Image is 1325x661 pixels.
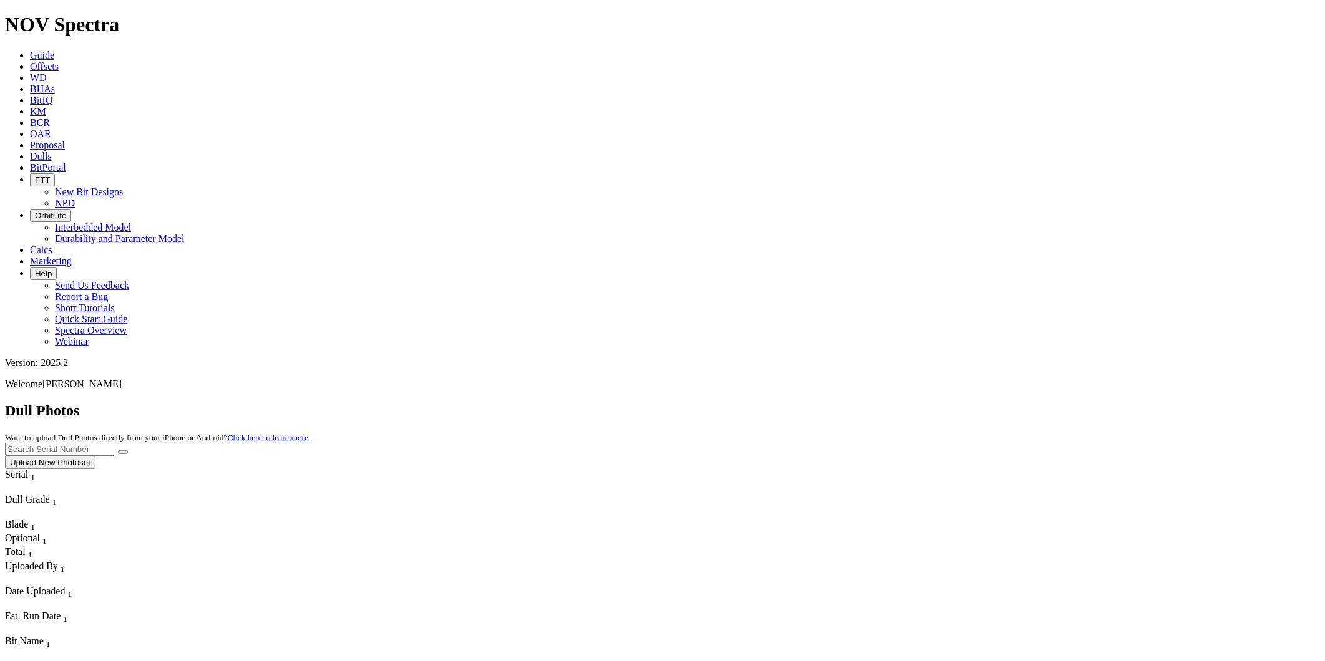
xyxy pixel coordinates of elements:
[5,379,1320,390] p: Welcome
[30,95,52,105] a: BitIQ
[5,546,49,560] div: Total Sort None
[31,473,35,482] sub: 1
[31,523,35,532] sub: 1
[5,456,95,469] button: Upload New Photoset
[5,561,148,574] div: Uploaded By Sort None
[30,256,72,266] a: Marketing
[30,117,50,128] a: BCR
[5,610,92,635] div: Sort None
[5,13,1320,36] h1: NOV Spectra
[28,546,32,557] span: Sort None
[55,280,129,291] a: Send Us Feedback
[5,561,58,571] span: Uploaded By
[5,433,310,442] small: Want to upload Dull Photos directly from your iPhone or Android?
[55,325,127,335] a: Spectra Overview
[30,244,52,255] a: Calcs
[46,635,51,646] span: Sort None
[5,586,99,610] div: Sort None
[5,649,148,660] div: Column Menu
[30,151,52,162] a: Dulls
[55,198,75,208] a: NPD
[5,533,49,546] div: Sort None
[30,267,57,280] button: Help
[5,546,26,557] span: Total
[31,519,35,529] span: Sort None
[67,589,72,599] sub: 1
[55,291,108,302] a: Report a Bug
[28,551,32,560] sub: 1
[5,533,40,543] span: Optional
[5,494,92,519] div: Sort None
[52,494,57,504] span: Sort None
[55,186,123,197] a: New Bit Designs
[5,508,92,519] div: Column Menu
[30,106,46,117] a: KM
[5,469,28,480] span: Serial
[30,209,71,222] button: OrbitLite
[31,469,35,480] span: Sort None
[30,128,51,139] a: OAR
[5,483,58,494] div: Column Menu
[5,533,49,546] div: Optional Sort None
[5,624,92,635] div: Column Menu
[5,635,148,660] div: Sort None
[67,586,72,596] span: Sort None
[42,533,47,543] span: Sort None
[5,469,58,494] div: Sort None
[5,443,115,456] input: Search Serial Number
[35,211,66,220] span: OrbitLite
[5,402,1320,419] h2: Dull Photos
[5,610,92,624] div: Est. Run Date Sort None
[5,494,50,504] span: Dull Grade
[30,162,66,173] a: BitPortal
[5,610,61,621] span: Est. Run Date
[5,635,44,646] span: Bit Name
[55,302,115,313] a: Short Tutorials
[5,519,49,533] div: Blade Sort None
[55,314,127,324] a: Quick Start Guide
[5,469,58,483] div: Serial Sort None
[30,173,55,186] button: FTT
[55,336,89,347] a: Webinar
[5,546,49,560] div: Sort None
[5,561,148,586] div: Sort None
[5,494,92,508] div: Dull Grade Sort None
[61,561,65,571] span: Sort None
[35,269,52,278] span: Help
[42,536,47,546] sub: 1
[30,61,59,72] a: Offsets
[55,222,131,233] a: Interbedded Model
[30,50,54,60] a: Guide
[61,564,65,574] sub: 1
[5,586,99,599] div: Date Uploaded Sort None
[5,635,148,649] div: Bit Name Sort None
[55,233,185,244] a: Durability and Parameter Model
[228,433,311,442] a: Click here to learn more.
[63,614,67,624] sub: 1
[30,72,47,83] a: WD
[5,357,1320,369] div: Version: 2025.2
[52,498,57,507] sub: 1
[5,519,28,529] span: Blade
[35,175,50,185] span: FTT
[5,599,99,610] div: Column Menu
[30,84,55,94] a: BHAs
[5,586,65,596] span: Date Uploaded
[5,574,148,586] div: Column Menu
[63,610,67,621] span: Sort None
[42,379,122,389] span: [PERSON_NAME]
[30,140,65,150] a: Proposal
